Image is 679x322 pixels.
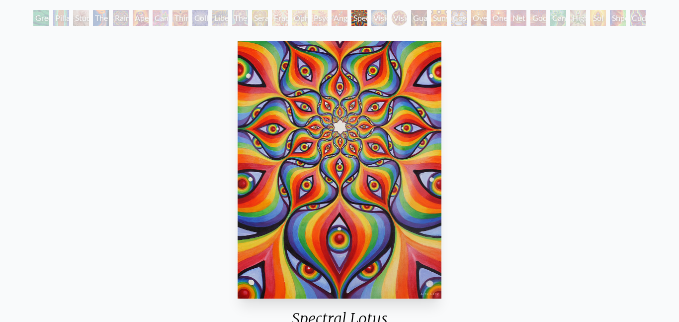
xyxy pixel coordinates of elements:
[93,10,109,26] div: The Torch
[391,10,407,26] div: Vision [PERSON_NAME]
[431,10,447,26] div: Sunyata
[510,10,526,26] div: Net of Being
[371,10,387,26] div: Vision Crystal
[630,10,646,26] div: Cuddle
[232,10,248,26] div: The Seer
[33,10,49,26] div: Green Hand
[133,10,149,26] div: Aperture
[570,10,586,26] div: Higher Vision
[451,10,467,26] div: Cosmic Elf
[332,10,347,26] div: Angel Skin
[113,10,129,26] div: Rainbow Eye Ripple
[471,10,487,26] div: Oversoul
[272,10,288,26] div: Fractal Eyes
[550,10,566,26] div: Cannafist
[530,10,546,26] div: Godself
[53,10,69,26] div: Pillar of Awareness
[312,10,328,26] div: Psychomicrograph of a Fractal Paisley Cherub Feather Tip
[73,10,89,26] div: Study for the Great Turn
[153,10,169,26] div: Cannabis Sutra
[192,10,208,26] div: Collective Vision
[238,41,441,299] img: Spectral-Lotus-2007-Alex-Grey-watermarked.jpg
[610,10,626,26] div: Shpongled
[590,10,606,26] div: Sol Invictus
[172,10,188,26] div: Third Eye Tears of Joy
[212,10,228,26] div: Liberation Through Seeing
[351,10,367,26] div: Spectral Lotus
[491,10,507,26] div: One
[411,10,427,26] div: Guardian of Infinite Vision
[292,10,308,26] div: Ophanic Eyelash
[252,10,268,26] div: Seraphic Transport Docking on the Third Eye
